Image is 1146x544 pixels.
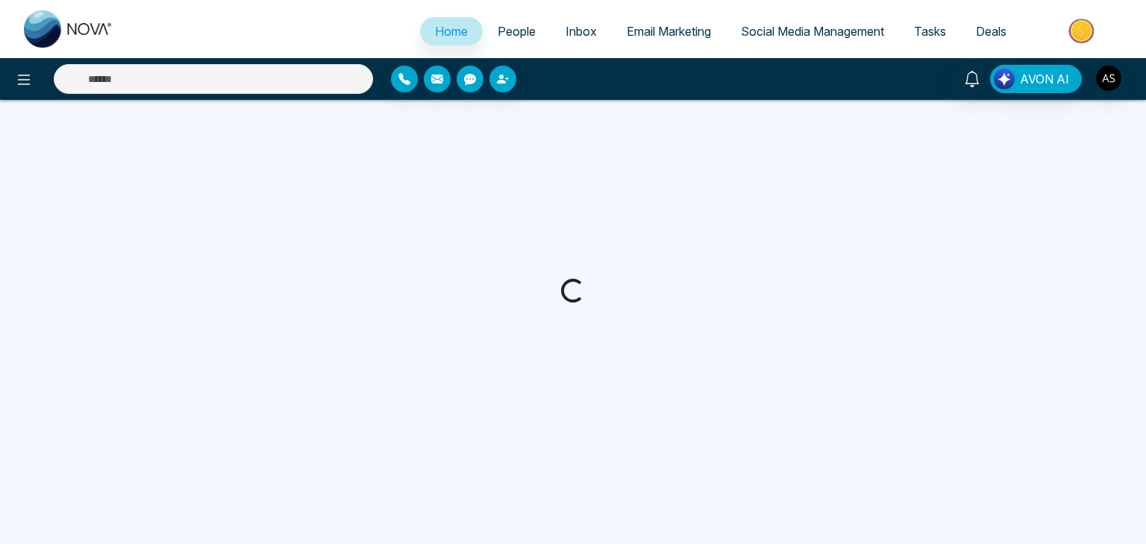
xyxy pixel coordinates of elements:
img: User Avatar [1096,66,1121,91]
span: Email Marketing [627,24,711,39]
img: Lead Flow [994,69,1015,89]
button: AVON AI [990,65,1082,93]
span: Deals [976,24,1006,39]
a: Tasks [899,17,961,45]
span: AVON AI [1020,70,1069,88]
a: Inbox [551,17,612,45]
span: Home [435,24,468,39]
img: Market-place.gif [1029,14,1137,48]
img: Nova CRM Logo [24,10,113,48]
a: Home [420,17,483,45]
a: Email Marketing [612,17,726,45]
a: Deals [961,17,1021,45]
span: People [498,24,536,39]
span: Tasks [914,24,946,39]
a: Social Media Management [726,17,899,45]
span: Inbox [566,24,597,39]
span: Social Media Management [741,24,884,39]
a: People [483,17,551,45]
